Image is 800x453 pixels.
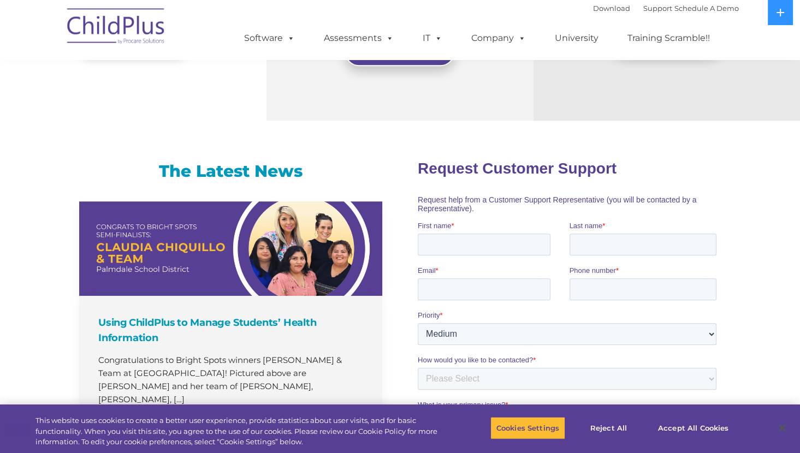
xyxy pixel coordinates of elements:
[674,4,739,13] a: Schedule A Demo
[643,4,672,13] a: Support
[617,27,721,49] a: Training Scramble!!
[574,416,643,439] button: Reject All
[313,27,405,49] a: Assessments
[79,160,382,182] h3: The Latest News
[652,416,734,439] button: Accept All Cookies
[544,27,609,49] a: University
[412,27,453,49] a: IT
[233,27,306,49] a: Software
[593,4,739,13] font: |
[490,416,565,439] button: Cookies Settings
[460,27,537,49] a: Company
[771,416,795,440] button: Close
[593,4,630,13] a: Download
[98,354,366,406] p: Congratulations to Bright Spots winners [PERSON_NAME] & Team at [GEOGRAPHIC_DATA]​! Pictured abov...
[35,415,440,448] div: This website uses cookies to create a better user experience, provide statistics about user visit...
[98,315,366,345] h4: Using ChildPlus to Manage Students’ Health Information
[62,1,171,55] img: ChildPlus by Procare Solutions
